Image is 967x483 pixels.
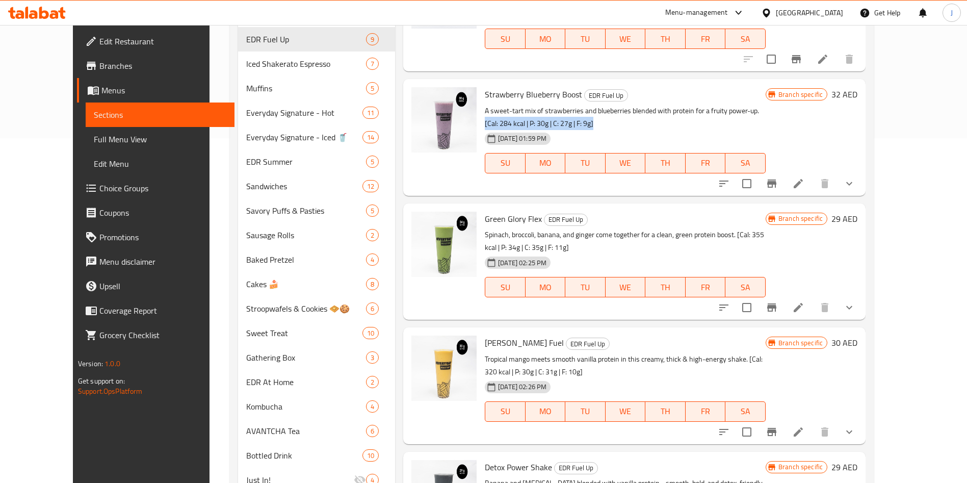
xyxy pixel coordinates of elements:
[246,376,366,388] div: EDR At Home
[831,460,857,474] h6: 29 AED
[485,153,525,173] button: SU
[837,171,861,196] button: show more
[585,90,628,101] span: EDR Fuel Up
[837,295,861,320] button: show more
[366,400,379,413] div: items
[712,171,736,196] button: sort-choices
[238,76,395,100] div: Muffins5
[555,462,597,474] span: EDR Fuel Up
[238,321,395,345] div: Sweet Treat10
[784,47,808,71] button: Branch-specific-item
[610,404,642,419] span: WE
[238,370,395,394] div: EDR At Home2
[565,277,606,297] button: TU
[246,253,366,266] span: Baked Pretzel
[78,385,143,398] a: Support.OpsPlatform
[246,351,366,364] div: Gathering Box
[246,107,362,119] div: Everyday Signature - Hot
[366,58,379,70] div: items
[367,353,378,363] span: 3
[366,253,379,266] div: items
[238,174,395,198] div: Sandwiches12
[569,404,602,419] span: TU
[367,304,378,314] span: 6
[77,225,234,249] a: Promotions
[238,345,395,370] div: Gathering Box3
[367,377,378,387] span: 2
[565,29,606,49] button: TU
[99,304,226,317] span: Coverage Report
[78,357,103,370] span: Version:
[843,177,855,190] svg: Show Choices
[494,258,551,268] span: [DATE] 02:25 PM
[645,401,686,422] button: TH
[526,277,566,297] button: MO
[712,420,736,444] button: sort-choices
[690,156,722,170] span: FR
[690,32,722,46] span: FR
[77,54,234,78] a: Branches
[649,404,682,419] span: TH
[94,109,226,121] span: Sections
[246,229,366,241] span: Sausage Rolls
[411,336,477,401] img: Mango Vanilla Fuel
[566,338,610,350] div: EDR Fuel Up
[774,90,827,99] span: Branch specific
[99,207,226,219] span: Coupons
[246,180,362,192] span: Sandwiches
[77,78,234,103] a: Menus
[246,400,366,413] div: Kombucha
[530,32,562,46] span: MO
[363,108,378,118] span: 11
[831,212,857,226] h6: 29 AED
[485,401,525,422] button: SU
[367,84,378,93] span: 5
[837,47,861,71] button: delete
[729,404,762,419] span: SA
[526,153,566,173] button: MO
[554,462,598,474] div: EDR Fuel Up
[366,229,379,241] div: items
[246,302,366,315] span: Stroopwafels & Cookies 🧇🍪
[813,295,837,320] button: delete
[813,171,837,196] button: delete
[77,298,234,323] a: Coverage Report
[690,404,722,419] span: FR
[99,256,226,268] span: Menu disclaimer
[246,131,362,143] span: Everyday Signature - Iced 🥤
[606,153,646,173] button: WE
[246,278,366,290] div: Cakes 🍰
[367,35,378,44] span: 9
[246,33,366,45] div: EDR Fuel Up
[485,353,766,378] p: Tropical mango meets smooth vanilla protein in this creamy, thick & high-energy shake. [Cal: 320 ...
[238,247,395,272] div: Baked Pretzel4
[367,426,378,436] span: 6
[712,295,736,320] button: sort-choices
[246,425,366,437] span: AVANTCHA Tea
[792,301,804,314] a: Edit menu item
[366,351,379,364] div: items
[99,280,226,292] span: Upsell
[774,462,827,472] span: Branch specific
[363,451,378,461] span: 10
[736,421,757,443] span: Select to update
[489,156,521,170] span: SU
[367,255,378,265] span: 4
[530,156,562,170] span: MO
[238,27,395,52] div: EDR Fuel Up9
[366,82,379,94] div: items
[362,180,379,192] div: items
[831,336,857,350] h6: 30 AED
[238,443,395,468] div: Bottled Drink10
[77,249,234,274] a: Menu disclaimer
[645,277,686,297] button: TH
[792,426,804,438] a: Edit menu item
[649,32,682,46] span: TH
[366,376,379,388] div: items
[367,206,378,216] span: 5
[238,394,395,419] div: Kombucha4
[544,214,588,226] div: EDR Fuel Up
